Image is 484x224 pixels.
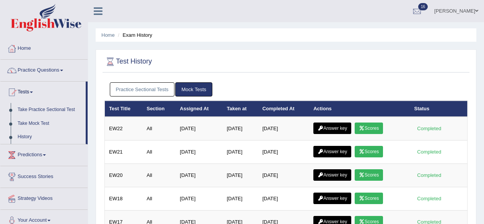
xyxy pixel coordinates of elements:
td: [DATE] [176,141,223,164]
td: EW20 [105,164,143,187]
td: [DATE] [223,117,258,141]
a: Scores [355,123,383,134]
td: All [142,117,176,141]
a: Practice Questions [0,60,88,79]
td: All [142,141,176,164]
a: Answer key [313,169,351,181]
a: Answer key [313,193,351,204]
li: Exam History [116,31,152,39]
td: [DATE] [258,117,310,141]
a: Tests [0,82,86,101]
td: All [142,187,176,211]
td: EW18 [105,187,143,211]
a: Practice Sectional Tests [110,82,175,96]
a: History [14,130,86,144]
td: [DATE] [223,164,258,187]
td: [DATE] [223,141,258,164]
th: Completed At [258,101,310,117]
td: EW21 [105,141,143,164]
td: [DATE] [176,117,223,141]
a: Success Stories [0,166,88,185]
a: Take Mock Test [14,117,86,131]
td: [DATE] [258,141,310,164]
div: Completed [414,148,444,156]
a: Answer key [313,146,351,157]
th: Taken at [223,101,258,117]
td: [DATE] [223,187,258,211]
td: All [142,164,176,187]
td: [DATE] [258,187,310,211]
div: Completed [414,195,444,203]
td: EW22 [105,117,143,141]
div: Completed [414,124,444,132]
h2: Test History [104,56,152,67]
a: Mock Tests [175,82,212,96]
th: Actions [309,101,410,117]
a: Scores [355,146,383,157]
div: Completed [414,171,444,179]
span: 16 [418,3,428,10]
th: Test Title [105,101,143,117]
a: Home [0,38,88,57]
a: Strategy Videos [0,188,88,207]
td: [DATE] [176,187,223,211]
th: Assigned At [176,101,223,117]
th: Section [142,101,176,117]
a: Scores [355,169,383,181]
td: [DATE] [176,164,223,187]
th: Status [410,101,468,117]
td: [DATE] [258,164,310,187]
a: Scores [355,193,383,204]
a: Take Practice Sectional Test [14,103,86,117]
a: Predictions [0,144,88,164]
a: Home [101,32,115,38]
a: Answer key [313,123,351,134]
